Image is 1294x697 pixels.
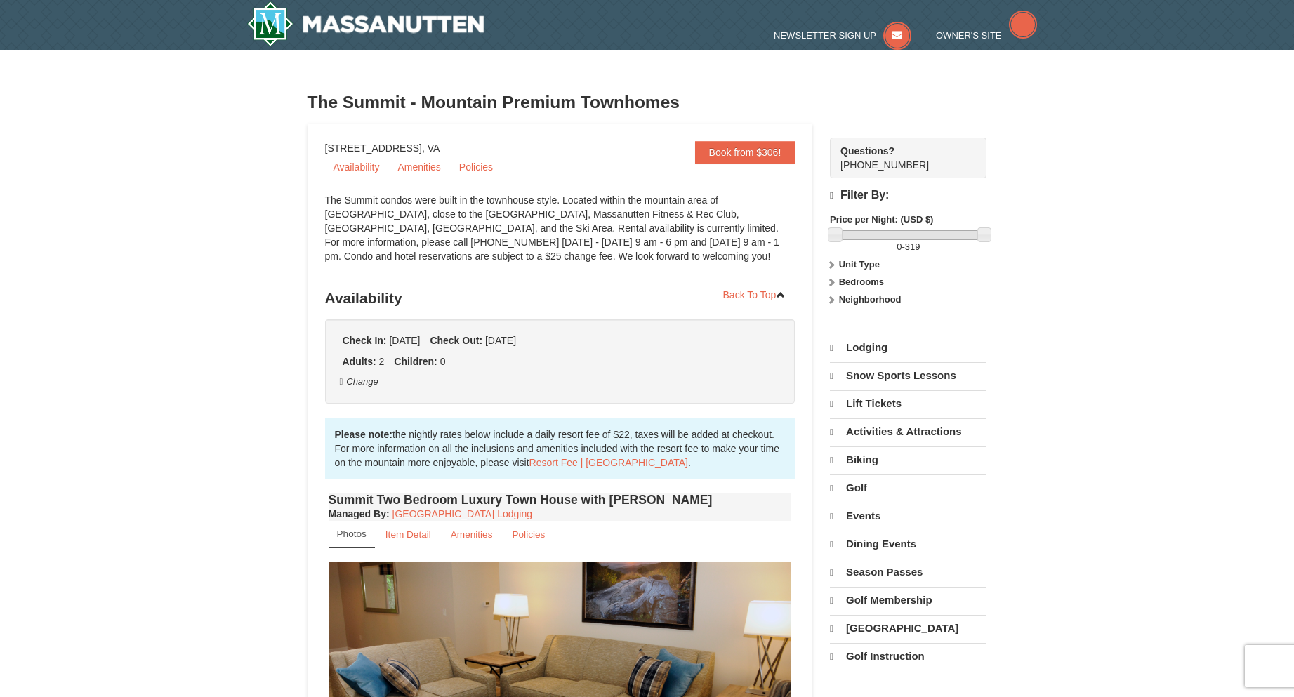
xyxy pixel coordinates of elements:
h3: Availability [325,284,795,312]
a: Golf Instruction [830,643,986,670]
span: Newsletter Sign Up [774,30,876,41]
a: [GEOGRAPHIC_DATA] [830,615,986,642]
strong: Adults: [343,356,376,367]
a: Resort Fee | [GEOGRAPHIC_DATA] [529,457,688,468]
strong: Please note: [335,429,392,440]
span: 0 [897,241,902,252]
small: Photos [337,529,367,539]
strong: Questions? [840,145,894,157]
a: Amenities [442,521,502,548]
a: Activities & Attractions [830,418,986,445]
h4: Filter By: [830,189,986,202]
a: Policies [503,521,554,548]
h3: The Summit - Mountain Premium Townhomes [308,88,987,117]
a: Golf [830,474,986,501]
strong: : [329,508,390,519]
a: Amenities [389,157,449,178]
a: Snow Sports Lessons [830,362,986,389]
div: The Summit condos were built in the townhouse style. Located within the mountain area of [GEOGRAP... [325,193,795,277]
button: Change [339,374,379,390]
a: Dining Events [830,531,986,557]
img: Massanutten Resort Logo [247,1,484,46]
span: Owner's Site [936,30,1002,41]
span: 2 [379,356,385,367]
strong: Bedrooms [839,277,884,287]
a: Policies [451,157,501,178]
small: Policies [512,529,545,540]
span: 0 [440,356,446,367]
a: Lift Tickets [830,390,986,417]
strong: Check Out: [430,335,482,346]
div: the nightly rates below include a daily resort fee of $22, taxes will be added at checkout. For m... [325,418,795,479]
a: Golf Membership [830,587,986,613]
a: Season Passes [830,559,986,585]
strong: Neighborhood [839,294,902,305]
span: [DATE] [389,335,420,346]
a: [GEOGRAPHIC_DATA] Lodging [392,508,532,519]
span: [DATE] [485,335,516,346]
span: Managed By [329,508,386,519]
a: Massanutten Resort [247,1,484,46]
a: Biking [830,446,986,473]
strong: Unit Type [839,259,880,270]
span: [PHONE_NUMBER] [840,144,961,171]
a: Item Detail [376,521,440,548]
label: - [830,240,986,254]
a: Lodging [830,335,986,361]
a: Photos [329,521,375,548]
strong: Children: [394,356,437,367]
h4: Summit Two Bedroom Luxury Town House with [PERSON_NAME] [329,493,792,507]
strong: Check In: [343,335,387,346]
a: Newsletter Sign Up [774,30,911,41]
a: Book from $306! [695,141,795,164]
a: Availability [325,157,388,178]
a: Owner's Site [936,30,1037,41]
small: Item Detail [385,529,431,540]
a: Events [830,503,986,529]
small: Amenities [451,529,493,540]
a: Back To Top [714,284,795,305]
span: 319 [905,241,920,252]
strong: Price per Night: (USD $) [830,214,933,225]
